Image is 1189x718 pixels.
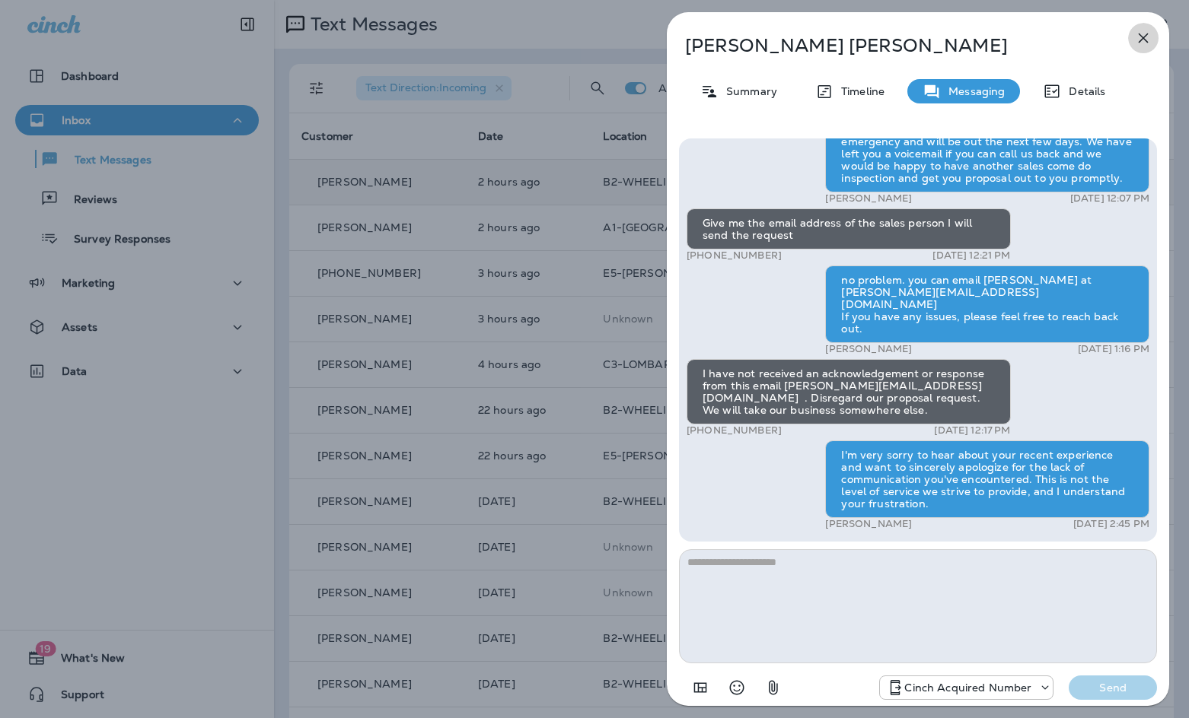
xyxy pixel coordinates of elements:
[934,424,1010,437] p: [DATE] 12:17 PM
[825,343,912,355] p: [PERSON_NAME]
[687,359,1011,424] div: I have not received an acknowledgement or response from this email [PERSON_NAME][EMAIL_ADDRESS][D...
[904,681,1031,694] p: Cinch Acquired Number
[825,192,912,205] p: [PERSON_NAME]
[685,672,716,703] button: Add in a premade template
[880,678,1053,697] div: +1 (224) 344-8646
[687,249,782,262] p: [PHONE_NUMBER]
[1070,192,1149,205] p: [DATE] 12:07 PM
[825,115,1149,192] div: our apologies. [PERSON_NAME] had a family emergency and will be out the next few days. We have le...
[687,424,782,437] p: [PHONE_NUMBER]
[719,85,777,97] p: Summary
[1061,85,1105,97] p: Details
[825,440,1149,518] div: I'm very sorry to hear about your recent experience and want to sincerely apologize for the lack ...
[834,85,885,97] p: Timeline
[825,265,1149,343] div: no problem. you can email [PERSON_NAME] at [PERSON_NAME][EMAIL_ADDRESS][DOMAIN_NAME] If you have ...
[1073,518,1149,530] p: [DATE] 2:45 PM
[685,35,1101,56] p: [PERSON_NAME] [PERSON_NAME]
[825,518,912,530] p: [PERSON_NAME]
[941,85,1005,97] p: Messaging
[687,208,1011,249] div: Give me the email address of the sales person I will send the request
[722,672,752,703] button: Select an emoji
[1078,343,1149,355] p: [DATE] 1:16 PM
[932,249,1010,262] p: [DATE] 12:21 PM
